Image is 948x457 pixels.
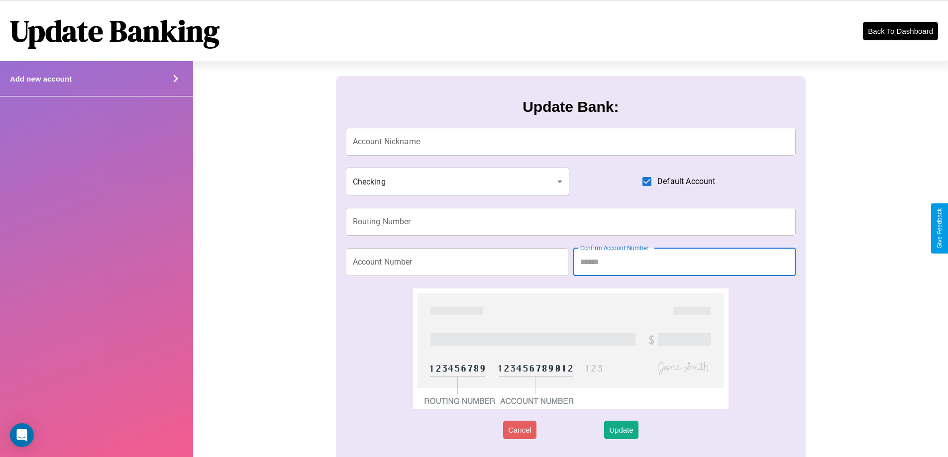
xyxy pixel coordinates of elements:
[10,10,219,51] h1: Update Banking
[657,176,715,187] span: Default Account
[604,421,638,439] button: Update
[10,423,34,447] div: Open Intercom Messenger
[413,288,728,409] img: check
[863,22,938,40] button: Back To Dashboard
[523,98,619,115] h3: Update Bank:
[346,168,570,195] div: Checking
[580,244,648,252] label: Confirm Account Number
[10,75,72,83] h4: Add new account
[503,421,536,439] button: Cancel
[936,208,943,249] div: Give Feedback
